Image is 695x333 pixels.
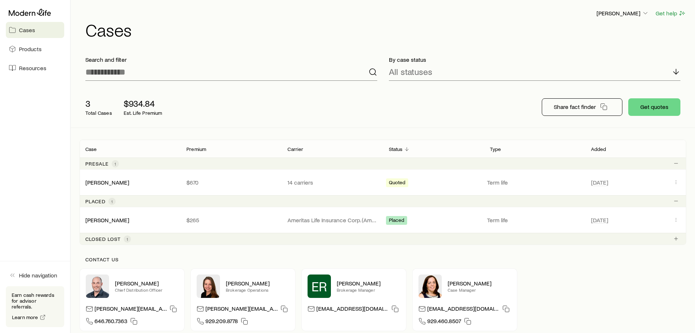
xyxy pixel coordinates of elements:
[186,179,276,186] p: $670
[628,98,680,116] button: Get quotes
[316,305,389,315] p: [EMAIL_ADDRESS][DOMAIN_NAME]
[389,56,681,63] p: By case status
[226,287,289,293] p: Brokerage Operations
[85,110,112,116] p: Total Cases
[6,267,64,283] button: Hide navigation
[85,216,129,223] a: [PERSON_NAME]
[542,98,622,116] button: Share fact finder
[19,272,57,279] span: Hide navigation
[427,305,499,315] p: [EMAIL_ADDRESS][DOMAIN_NAME]
[287,216,377,224] p: Ameritas Life Insurance Corp. (Ameritas)
[124,110,162,116] p: Est. Life Premium
[12,292,58,310] p: Earn cash rewards for advisor referrals.
[85,179,129,186] div: [PERSON_NAME]
[85,98,112,109] p: 3
[389,217,405,225] span: Placed
[389,179,406,187] span: Quoted
[389,146,403,152] p: Status
[287,146,303,152] p: Carrier
[487,216,582,224] p: Term life
[85,198,105,204] p: Placed
[12,315,38,320] span: Learn more
[337,280,400,287] p: [PERSON_NAME]
[94,317,127,327] span: 646.760.7363
[111,198,113,204] span: 1
[418,275,442,298] img: Heather McKee
[80,140,686,245] div: Client cases
[6,22,64,38] a: Cases
[6,286,64,327] div: Earn cash rewards for advisor referrals.Learn more
[389,67,432,77] p: All statuses
[655,9,686,18] button: Get help
[186,216,276,224] p: $265
[19,45,42,53] span: Products
[85,257,680,262] p: Contact us
[124,98,162,109] p: $934.84
[19,64,46,72] span: Resources
[197,275,220,298] img: Ellen Wall
[448,280,511,287] p: [PERSON_NAME]
[94,305,167,315] p: [PERSON_NAME][EMAIL_ADDRESS][DOMAIN_NAME]
[85,179,129,186] a: [PERSON_NAME]
[448,287,511,293] p: Case Manager
[127,236,128,242] span: 1
[85,21,686,38] h1: Cases
[6,41,64,57] a: Products
[85,56,377,63] p: Search and filter
[85,236,121,242] p: Closed lost
[487,179,582,186] p: Term life
[19,26,35,34] span: Cases
[312,279,327,294] span: ER
[554,103,596,110] p: Share fact finder
[591,146,606,152] p: Added
[591,216,608,224] span: [DATE]
[115,287,178,293] p: Chief Distribution Officer
[115,280,178,287] p: [PERSON_NAME]
[86,275,109,298] img: Dan Pierson
[205,317,238,327] span: 929.209.8778
[337,287,400,293] p: Brokerage Manager
[596,10,649,17] p: [PERSON_NAME]
[115,161,116,167] span: 1
[596,9,649,18] button: [PERSON_NAME]
[226,280,289,287] p: [PERSON_NAME]
[6,60,64,76] a: Resources
[85,146,97,152] p: Case
[85,161,109,167] p: Presale
[287,179,377,186] p: 14 carriers
[85,216,129,224] div: [PERSON_NAME]
[205,305,278,315] p: [PERSON_NAME][EMAIL_ADDRESS][DOMAIN_NAME]
[591,179,608,186] span: [DATE]
[186,146,206,152] p: Premium
[427,317,461,327] span: 929.460.8507
[490,146,501,152] p: Type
